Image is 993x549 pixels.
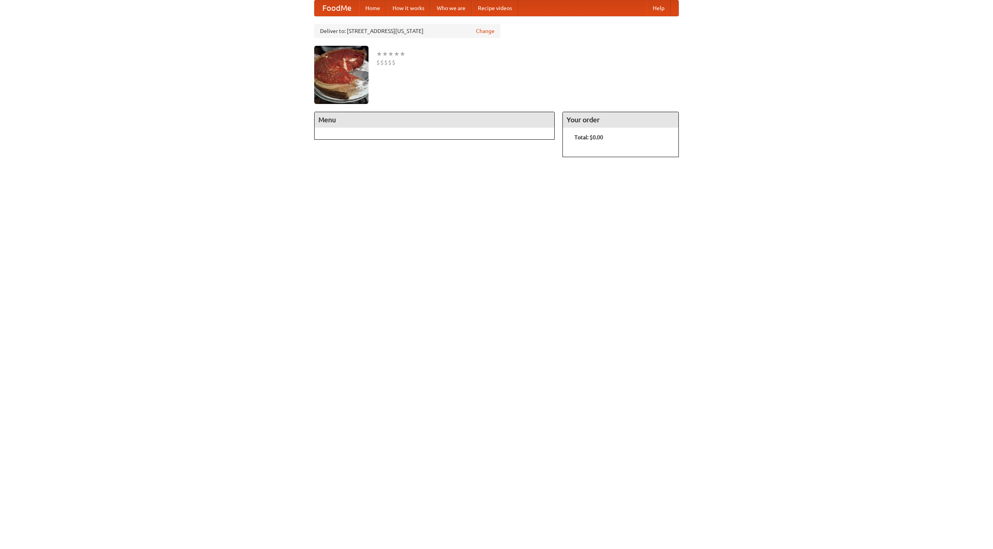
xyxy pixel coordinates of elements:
[431,0,472,16] a: Who we are
[394,50,400,58] li: ★
[384,58,388,67] li: $
[388,58,392,67] li: $
[400,50,405,58] li: ★
[386,0,431,16] a: How it works
[392,58,396,67] li: $
[574,134,603,140] b: Total: $0.00
[315,0,359,16] a: FoodMe
[476,27,495,35] a: Change
[376,50,382,58] li: ★
[314,46,368,104] img: angular.jpg
[359,0,386,16] a: Home
[472,0,518,16] a: Recipe videos
[315,112,554,128] h4: Menu
[647,0,671,16] a: Help
[563,112,678,128] h4: Your order
[376,58,380,67] li: $
[314,24,500,38] div: Deliver to: [STREET_ADDRESS][US_STATE]
[388,50,394,58] li: ★
[380,58,384,67] li: $
[382,50,388,58] li: ★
